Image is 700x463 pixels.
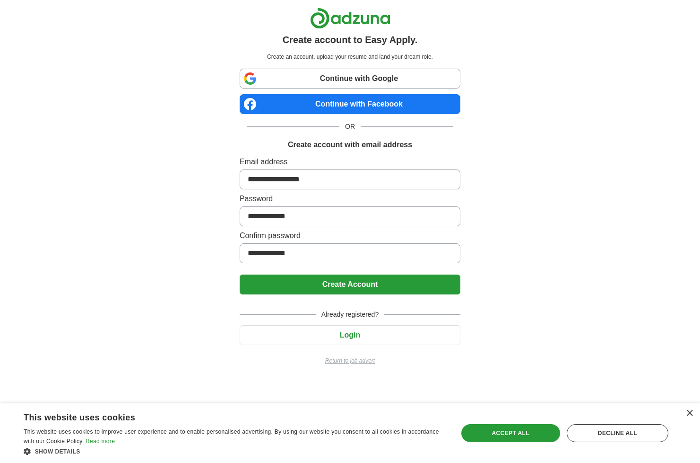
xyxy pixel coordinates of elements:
span: This website uses cookies to improve user experience and to enable personalised advertising. By u... [24,428,439,445]
button: Login [240,325,460,345]
div: Close [686,410,693,417]
a: Return to job advert [240,356,460,365]
h1: Create account to Easy Apply. [283,33,418,47]
span: OR [339,122,361,132]
label: Email address [240,156,460,168]
span: Already registered? [316,310,384,320]
a: Continue with Google [240,69,460,89]
a: Read more, opens a new window [86,438,115,445]
div: Accept all [461,424,560,442]
a: Continue with Facebook [240,94,460,114]
div: Show details [24,446,445,456]
div: This website uses cookies [24,409,421,423]
label: Password [240,193,460,205]
label: Confirm password [240,230,460,241]
a: Login [240,331,460,339]
img: Adzuna logo [310,8,390,29]
span: Show details [35,448,80,455]
button: Create Account [240,275,460,294]
p: Create an account, upload your resume and land your dream role. [242,53,458,61]
h1: Create account with email address [288,139,412,151]
div: Decline all [567,424,668,442]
